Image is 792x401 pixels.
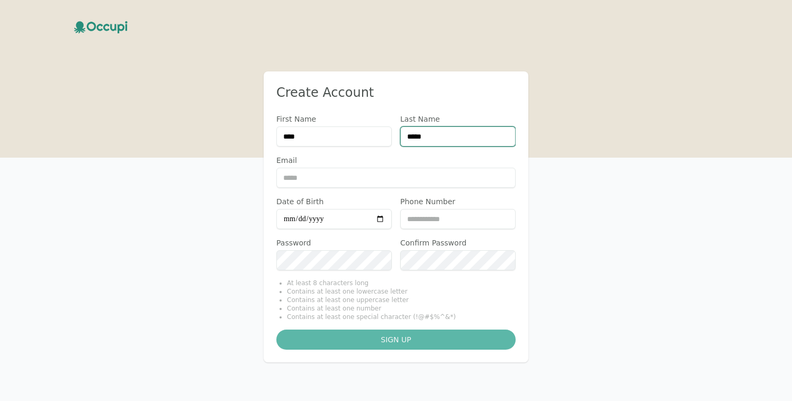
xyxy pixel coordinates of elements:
[276,238,392,248] label: Password
[276,84,516,101] h2: Create Account
[276,155,516,166] label: Email
[276,330,516,350] button: Sign up
[400,114,516,124] label: Last Name
[276,196,392,207] label: Date of Birth
[287,304,516,313] li: Contains at least one number
[287,279,516,287] li: At least 8 characters long
[287,313,516,321] li: Contains at least one special character (!@#$%^&*)
[287,287,516,296] li: Contains at least one lowercase letter
[400,196,516,207] label: Phone Number
[287,296,516,304] li: Contains at least one uppercase letter
[400,238,516,248] label: Confirm Password
[276,114,392,124] label: First Name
